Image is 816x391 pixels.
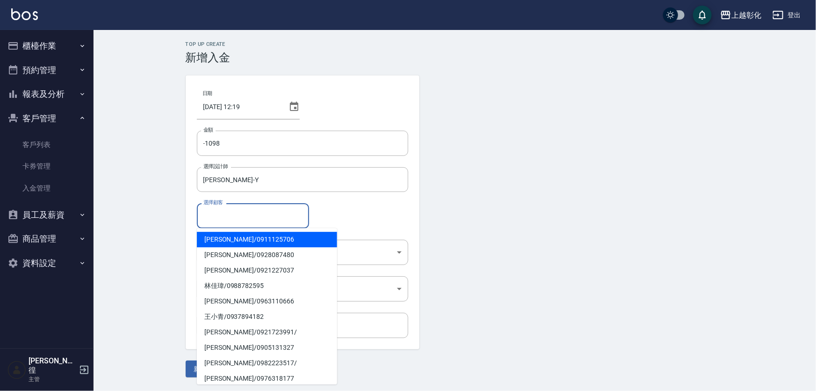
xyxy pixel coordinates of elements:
[203,126,213,133] label: 金額
[716,6,765,25] button: 上越彰化
[769,7,805,24] button: 登出
[197,263,337,278] span: [PERSON_NAME] / 0921227037
[4,134,90,155] a: 客戶列表
[4,58,90,82] button: 預約管理
[4,251,90,275] button: 資料設定
[197,371,337,386] span: [PERSON_NAME] / 0976318177
[197,325,337,340] span: [PERSON_NAME] / 0921723991 /
[7,361,26,379] img: Person
[186,51,724,64] h3: 新增入金
[203,163,228,170] label: 選擇設計師
[197,355,337,371] span: [PERSON_NAME] / 0982223517 /
[11,8,38,20] img: Logo
[731,9,761,21] div: 上越彰化
[186,41,724,47] h2: Top Up Create
[197,340,337,355] span: [PERSON_NAME] / 0905131327
[29,375,76,384] p: 主管
[197,294,337,309] span: [PERSON_NAME] / 0963110666
[4,155,90,177] a: 卡券管理
[4,227,90,251] button: 商品管理
[197,278,337,294] span: 林佳瑋 / 0988782595
[4,82,90,106] button: 報表及分析
[203,199,223,206] label: 選擇顧客
[29,356,76,375] h5: [PERSON_NAME]徨
[197,247,337,263] span: [PERSON_NAME] / 0928087480
[197,232,337,247] span: [PERSON_NAME] / 0911125706
[693,6,712,24] button: save
[202,90,212,97] label: 日期
[197,309,337,325] span: 王小青 / 0937894182
[4,177,90,199] a: 入金管理
[4,203,90,227] button: 員工及薪資
[4,34,90,58] button: 櫃檯作業
[4,106,90,131] button: 客戶管理
[186,361,216,378] button: 新增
